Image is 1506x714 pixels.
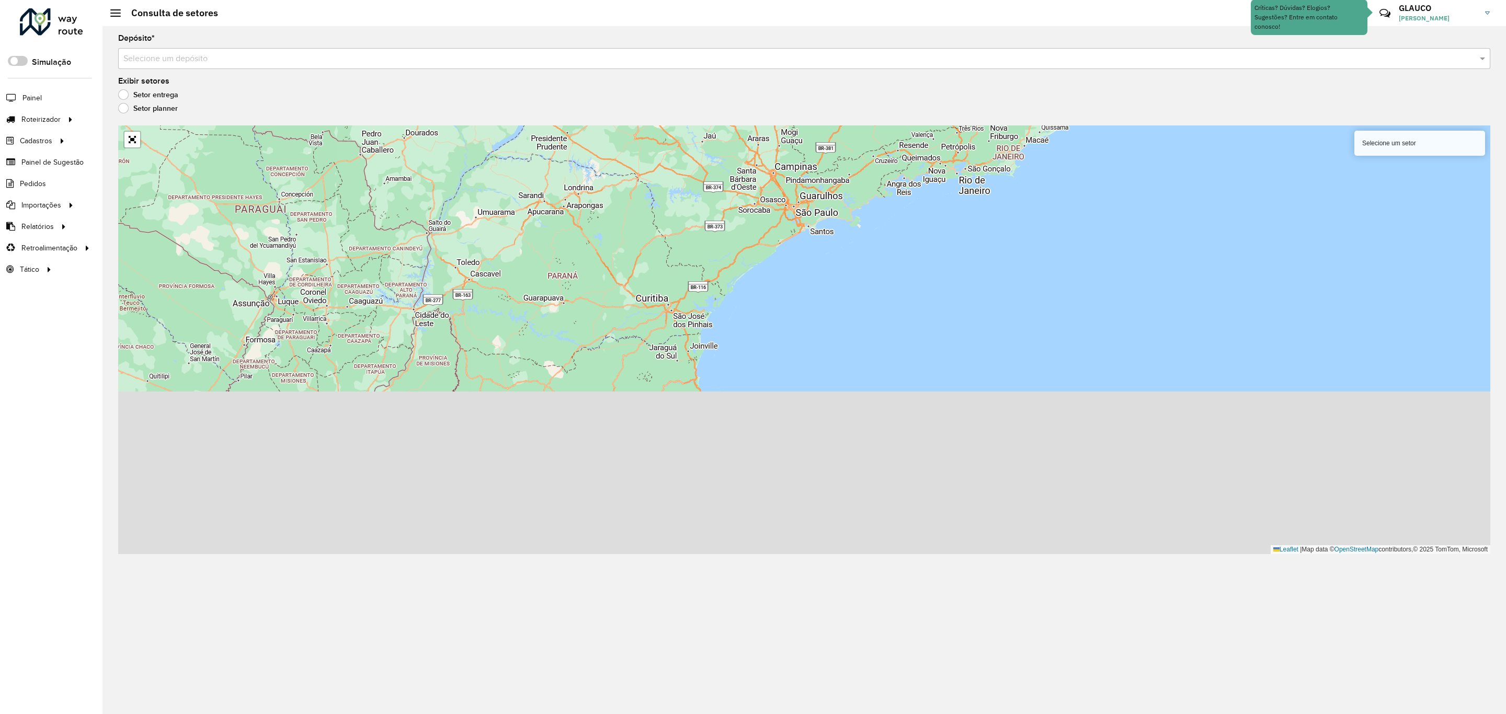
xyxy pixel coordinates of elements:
span: Roteirizador [21,114,61,125]
a: OpenStreetMap [1334,546,1379,553]
label: Simulação [32,56,71,68]
span: Painel [22,93,42,103]
span: Cadastros [20,135,52,146]
h3: GLAUCO [1399,3,1477,13]
a: Leaflet [1273,546,1298,553]
div: Map data © contributors,© 2025 TomTom, Microsoft [1271,545,1490,554]
span: [PERSON_NAME] [1399,14,1477,23]
a: Contato Rápido [1374,2,1396,25]
span: Retroalimentação [21,243,77,254]
a: Abrir mapa em tela cheia [124,132,140,147]
h2: Consulta de setores [121,7,218,19]
span: Relatórios [21,221,54,232]
label: Exibir setores [118,75,169,87]
div: Selecione um setor [1354,131,1485,156]
span: Painel de Sugestão [21,157,84,168]
span: Pedidos [20,178,46,189]
label: Setor entrega [118,89,178,100]
label: Depósito [118,32,155,44]
label: Setor planner [118,103,178,113]
span: Importações [21,200,61,211]
span: | [1300,546,1302,553]
span: Tático [20,264,39,275]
